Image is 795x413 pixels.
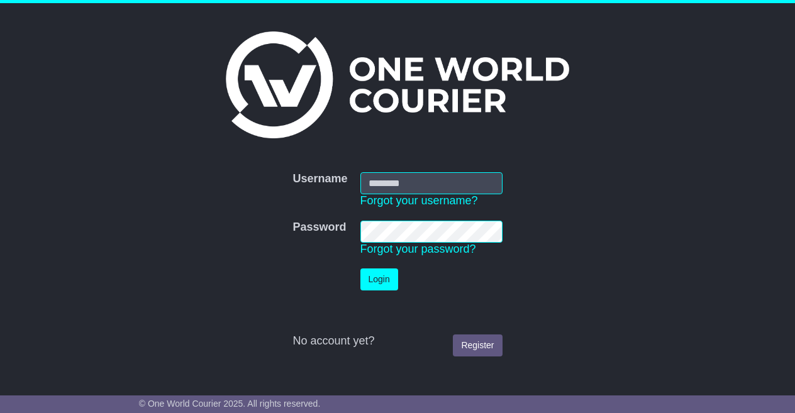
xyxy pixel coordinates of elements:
[292,172,347,186] label: Username
[453,334,502,356] a: Register
[139,399,321,409] span: © One World Courier 2025. All rights reserved.
[292,221,346,234] label: Password
[226,31,569,138] img: One World
[360,243,476,255] a: Forgot your password?
[360,194,478,207] a: Forgot your username?
[360,268,398,290] button: Login
[292,334,502,348] div: No account yet?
